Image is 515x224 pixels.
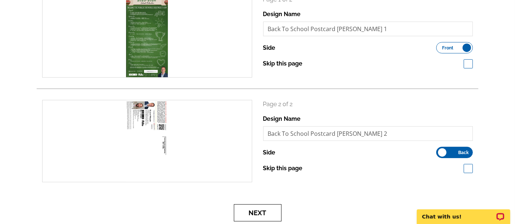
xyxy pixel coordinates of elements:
label: Skip this page [263,164,303,173]
input: File Name [263,126,473,141]
label: Design Name [263,115,301,123]
span: Back [458,151,469,154]
label: Side [263,148,276,157]
p: Page 2 of 2 [263,100,473,109]
label: Side [263,44,276,52]
i: search [140,29,154,44]
button: Next [234,204,282,221]
iframe: LiveChat chat widget [412,201,515,224]
label: Design Name [263,10,301,19]
input: File Name [263,22,473,36]
span: Front [442,46,453,50]
i: search [140,134,154,149]
label: Skip this page [263,59,303,68]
